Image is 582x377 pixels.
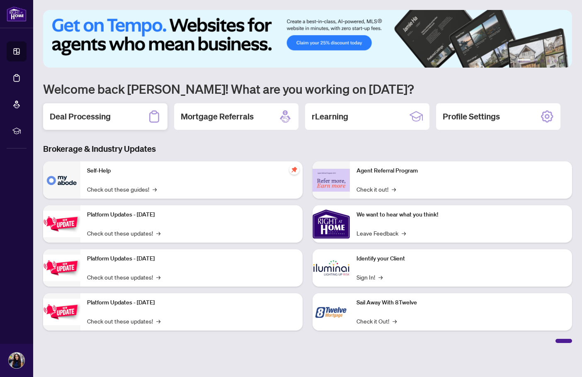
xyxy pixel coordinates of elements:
p: Platform Updates - [DATE] [87,298,296,307]
a: Check out these updates!→ [87,229,160,238]
button: 5 [554,59,557,63]
button: 3 [541,59,544,63]
h2: Profile Settings [443,111,500,122]
a: Check out these updates!→ [87,316,160,326]
h2: rLearning [312,111,348,122]
img: Platform Updates - June 23, 2025 [43,299,80,325]
p: Agent Referral Program [356,166,565,175]
img: We want to hear what you think! [313,205,350,243]
h1: Welcome back [PERSON_NAME]! What are you working on [DATE]? [43,81,572,97]
a: Check it out!→ [356,185,396,194]
span: pushpin [289,165,299,175]
span: → [392,185,396,194]
img: Sail Away With 8Twelve [313,293,350,331]
img: logo [7,6,27,22]
span: → [393,316,397,326]
button: 6 [560,59,564,63]
img: Platform Updates - July 8, 2025 [43,255,80,281]
img: Platform Updates - July 21, 2025 [43,211,80,237]
a: Check out these updates!→ [87,272,160,282]
button: 1 [517,59,531,63]
p: Sail Away With 8Twelve [356,298,565,307]
h2: Mortgage Referrals [181,111,254,122]
span: → [378,272,383,282]
h2: Deal Processing [50,111,111,122]
button: 4 [547,59,550,63]
p: Platform Updates - [DATE] [87,210,296,219]
a: Check out these guides!→ [87,185,157,194]
span: → [156,229,160,238]
span: → [156,272,160,282]
p: Self-Help [87,166,296,175]
p: We want to hear what you think! [356,210,565,219]
span: → [402,229,406,238]
a: Check it Out!→ [356,316,397,326]
img: Profile Icon [9,353,24,368]
a: Sign In!→ [356,272,383,282]
button: Open asap [549,348,574,373]
span: → [156,316,160,326]
img: Self-Help [43,161,80,199]
p: Identify your Client [356,254,565,263]
p: Platform Updates - [DATE] [87,254,296,263]
img: Slide 0 [43,10,572,68]
h3: Brokerage & Industry Updates [43,143,572,155]
button: 2 [534,59,537,63]
a: Leave Feedback→ [356,229,406,238]
img: Agent Referral Program [313,169,350,192]
span: → [153,185,157,194]
img: Identify your Client [313,249,350,287]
